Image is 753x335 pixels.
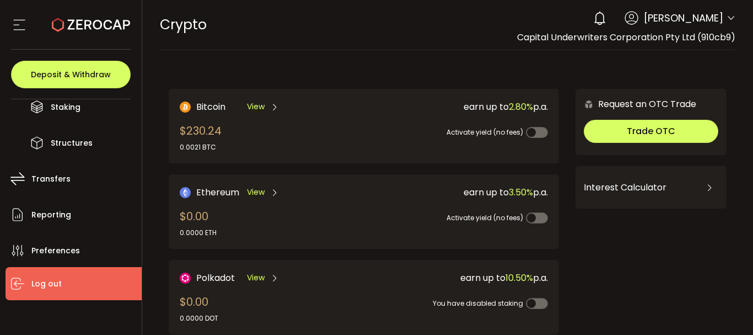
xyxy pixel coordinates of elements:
[196,271,235,285] span: Polkadot
[51,99,80,115] span: Staking
[196,100,225,114] span: Bitcoin
[509,186,533,199] span: 3.50%
[180,102,191,113] img: Bitcoin
[447,213,523,222] span: Activate yield (no fees)
[575,97,696,111] div: Request an OTC Trade
[584,120,718,143] button: Trade OTC
[505,272,533,284] span: 10.50%
[51,135,93,151] span: Structures
[367,100,548,114] div: earn up to p.a.
[367,271,548,285] div: earn up to p.a.
[180,142,222,152] div: 0.0021 BTC
[517,31,735,44] span: Capital Underwriters Corporation Pty Ltd (910cb9)
[31,243,80,259] span: Preferences
[644,10,723,25] span: [PERSON_NAME]
[433,299,523,308] span: You have disabled staking
[31,207,71,223] span: Reporting
[160,15,207,34] span: Crypto
[698,282,753,335] iframe: Chat Widget
[11,61,131,88] button: Deposit & Withdraw
[180,228,217,238] div: 0.0000 ETH
[180,187,191,198] img: Ethereum
[180,273,191,284] img: DOT
[31,71,111,78] span: Deposit & Withdraw
[447,127,523,137] span: Activate yield (no fees)
[180,313,218,323] div: 0.0000 DOT
[509,100,533,113] span: 2.80%
[584,174,718,201] div: Interest Calculator
[31,171,71,187] span: Transfers
[627,125,675,137] span: Trade OTC
[247,101,265,113] span: View
[180,123,222,152] div: $230.24
[180,294,218,323] div: $0.00
[196,185,239,199] span: Ethereum
[584,99,594,109] img: 6nGpN7MZ9FLuBP83NiajKbTRY4UzlzQtBKtCrLLspmCkSvCZHBKvY3NxgQaT5JnOQREvtQ257bXeeSTueZfAPizblJ+Fe8JwA...
[31,276,62,292] span: Log out
[367,185,548,199] div: earn up to p.a.
[247,272,265,284] span: View
[247,187,265,198] span: View
[180,208,217,238] div: $0.00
